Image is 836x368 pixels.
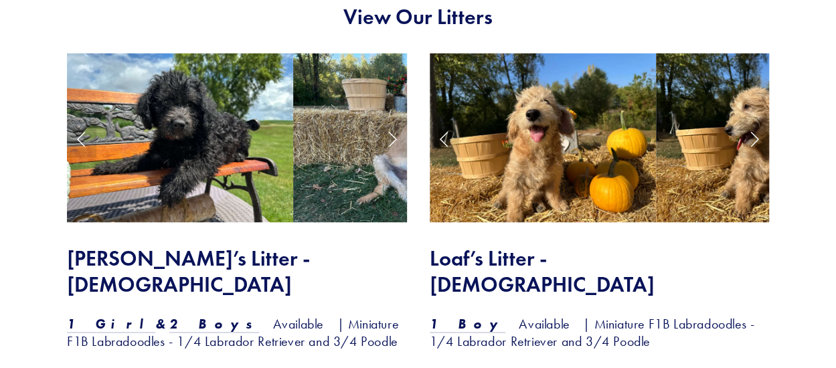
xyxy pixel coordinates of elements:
[67,4,769,29] h2: View Our Litters
[430,314,770,349] h3: Available | Miniature F1B Labradoodles - 1/4 Labrador Retriever and 3/4 Poodle
[67,315,155,333] a: 1 Girl
[430,315,505,331] em: 1 Boy
[740,117,769,157] a: Next Slide
[155,315,170,331] em: &
[430,53,657,223] img: Hayden 12.jpg
[293,53,520,223] img: Luke Skywalker 13.jpg
[169,315,259,333] a: 2 Boys
[169,315,259,331] em: 2 Boys
[430,245,770,296] h2: Loaf’s Litter - [DEMOGRAPHIC_DATA]
[67,245,407,296] h2: [PERSON_NAME]’s Litter - [DEMOGRAPHIC_DATA]
[430,315,505,333] a: 1 Boy
[67,117,96,157] a: Previous Slide
[67,53,293,223] img: Ahsoka 8.jpg
[430,117,459,157] a: Previous Slide
[378,117,407,157] a: Next Slide
[67,314,407,349] h3: Available | Miniature F1B Labradoodles - 1/4 Labrador Retriever and 3/4 Poodle
[67,315,155,331] em: 1 Girl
